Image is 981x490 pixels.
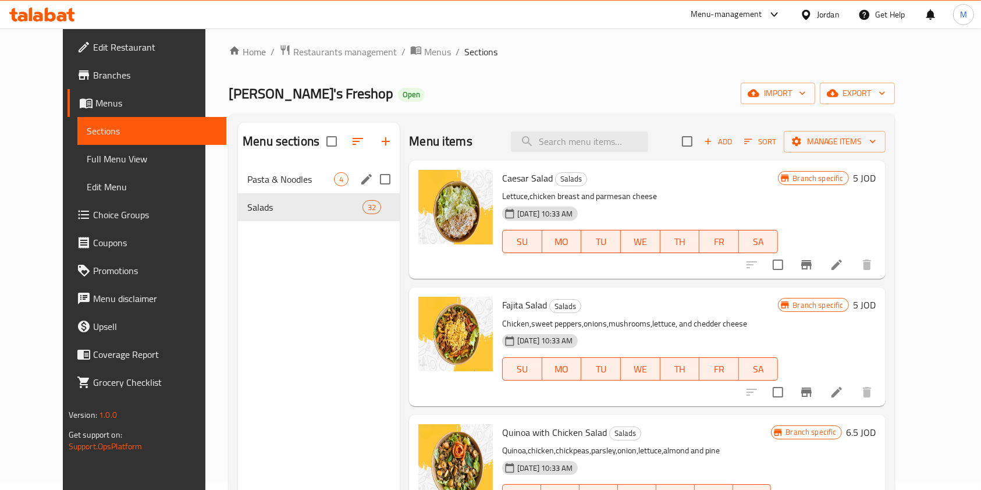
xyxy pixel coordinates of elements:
[93,208,218,222] span: Choice Groups
[610,427,641,440] span: Salads
[335,174,348,185] span: 4
[699,133,737,151] span: Add item
[99,407,118,422] span: 1.0.0
[621,357,660,381] button: WE
[699,133,737,151] button: Add
[87,124,218,138] span: Sections
[398,90,425,100] span: Open
[502,443,771,458] p: Quinoa,chicken,chickpeas,parsley,onion,lettuce,almond and pine
[229,44,895,59] nav: breadcrumb
[67,285,227,313] a: Menu disclaimer
[247,200,362,214] span: Salads
[344,127,372,155] span: Sort sections
[513,335,577,346] span: [DATE] 10:33 AM
[784,131,886,152] button: Manage items
[67,313,227,340] a: Upsell
[675,129,699,154] span: Select section
[766,380,790,404] span: Select to update
[67,61,227,89] a: Branches
[69,427,122,442] span: Get support on:
[238,161,400,226] nav: Menu sections
[853,378,881,406] button: delete
[93,347,218,361] span: Coverage Report
[409,133,472,150] h2: Menu items
[279,44,397,59] a: Restaurants management
[960,8,967,21] span: M
[792,378,820,406] button: Branch-specific-item
[418,297,493,371] img: Fajita Salad
[77,145,227,173] a: Full Menu View
[830,385,844,399] a: Edit menu item
[358,171,375,188] button: edit
[69,439,143,454] a: Support.OpsPlatform
[609,427,641,441] div: Salads
[401,45,406,59] li: /
[741,133,779,151] button: Sort
[67,89,227,117] a: Menus
[739,230,779,253] button: SA
[229,80,393,106] span: [PERSON_NAME]'s Freshop
[737,133,784,151] span: Sort items
[847,424,876,441] h6: 6.5 JOD
[665,233,695,250] span: TH
[67,368,227,396] a: Grocery Checklist
[93,292,218,306] span: Menu disclaimer
[238,165,400,193] div: Pasta & Noodles4edit
[788,173,848,184] span: Branch specific
[542,357,582,381] button: MO
[704,233,734,250] span: FR
[507,233,538,250] span: SU
[93,236,218,250] span: Coupons
[67,257,227,285] a: Promotions
[502,169,553,187] span: Caesar Salad
[502,357,542,381] button: SU
[93,68,218,82] span: Branches
[766,253,790,277] span: Select to update
[820,83,895,104] button: export
[513,208,577,219] span: [DATE] 10:33 AM
[293,45,397,59] span: Restaurants management
[691,8,762,22] div: Menu-management
[334,172,349,186] div: items
[853,251,881,279] button: delete
[854,297,876,313] h6: 5 JOD
[704,361,734,378] span: FR
[581,357,621,381] button: TU
[77,117,227,145] a: Sections
[67,33,227,61] a: Edit Restaurant
[464,45,497,59] span: Sections
[502,296,547,314] span: Fajita Salad
[556,172,587,186] span: Salads
[229,45,266,59] a: Home
[67,229,227,257] a: Coupons
[581,230,621,253] button: TU
[586,233,616,250] span: TU
[363,202,381,213] span: 32
[69,407,97,422] span: Version:
[238,193,400,221] div: Salads32
[829,86,886,101] span: export
[854,170,876,186] h6: 5 JOD
[93,319,218,333] span: Upsell
[621,230,660,253] button: WE
[665,361,695,378] span: TH
[660,230,700,253] button: TH
[418,170,493,244] img: Caesar Salad
[739,357,779,381] button: SA
[67,340,227,368] a: Coverage Report
[93,40,218,54] span: Edit Restaurant
[372,127,400,155] button: Add section
[744,361,774,378] span: SA
[67,201,227,229] a: Choice Groups
[699,357,739,381] button: FR
[77,173,227,201] a: Edit Menu
[511,132,648,152] input: search
[502,189,778,204] p: Lettuce,chicken breast and parmesan cheese
[507,361,538,378] span: SU
[247,172,334,186] span: Pasta & Noodles
[93,264,218,278] span: Promotions
[625,233,656,250] span: WE
[87,152,218,166] span: Full Menu View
